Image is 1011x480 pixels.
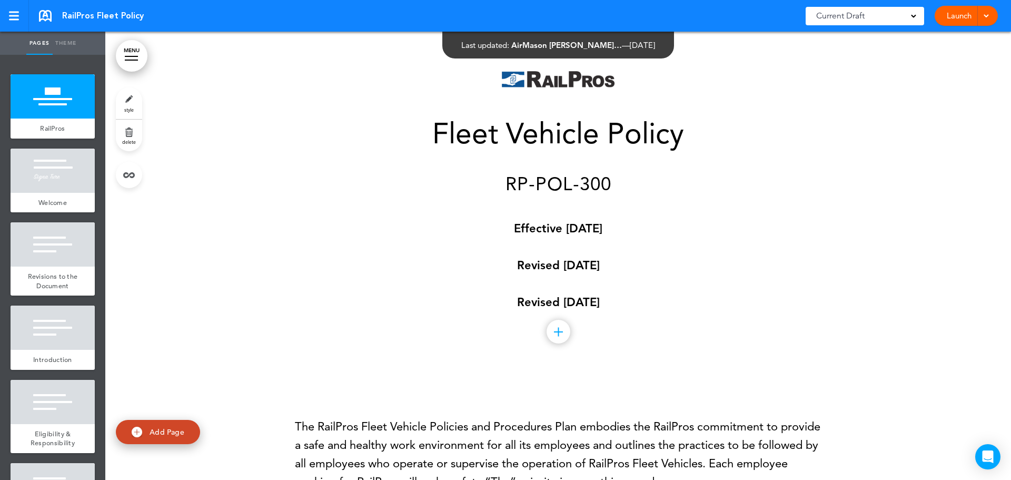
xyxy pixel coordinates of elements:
span: Revisions to the Document [28,272,78,290]
a: Add Page [116,420,200,445]
div: Open Intercom Messenger [975,444,1000,469]
a: Launch [943,6,976,26]
span: RailPros Fleet Policy [62,10,144,22]
span: delete [122,139,136,145]
span: Last updated: [461,40,509,50]
img: add.svg [132,427,142,437]
span: Current Draft [816,8,865,23]
span: AirMason [PERSON_NAME]… [511,40,622,50]
strong: Revised [DATE] [517,295,600,309]
a: Pages [26,32,53,55]
a: delete [116,120,142,151]
span: style [124,106,134,113]
a: Eligibility & Responsibility [11,424,95,453]
h4: RP-POL-300 [295,174,821,193]
a: Theme [53,32,79,55]
a: Introduction [11,350,95,370]
a: RailPros [11,119,95,139]
h1: Fleet Vehicle Policy [295,119,821,148]
img: 1754005215077-1.png [502,71,614,87]
a: MENU [116,40,147,72]
div: — [461,41,655,49]
span: Welcome [38,198,67,207]
strong: Effective [DATE] [514,221,602,236]
a: Revisions to the Document [11,267,95,296]
span: Add Page [150,427,184,437]
strong: Revised [DATE] [517,258,600,272]
span: Introduction [33,355,72,364]
span: [DATE] [630,40,655,50]
a: style [116,87,142,119]
a: Welcome [11,193,95,213]
span: Eligibility & Responsibility [31,429,75,448]
span: RailPros [40,124,65,133]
